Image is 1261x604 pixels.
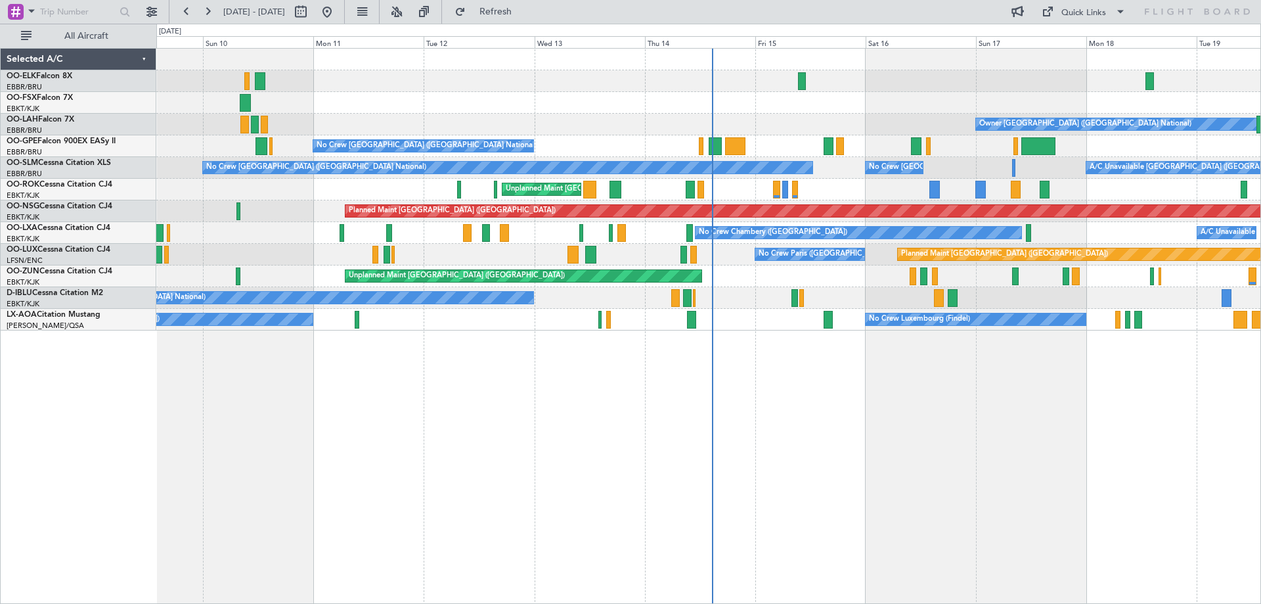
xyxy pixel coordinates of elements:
a: OO-ZUNCessna Citation CJ4 [7,267,112,275]
span: OO-ELK [7,72,36,80]
a: OO-GPEFalcon 900EX EASy II [7,137,116,145]
span: OO-FSX [7,94,37,102]
span: OO-ROK [7,181,39,189]
span: OO-SLM [7,159,38,167]
button: Quick Links [1035,1,1132,22]
div: No Crew Luxembourg (Findel) [869,310,970,329]
div: Wed 13 [535,36,645,48]
a: [PERSON_NAME]/QSA [7,321,84,331]
a: EBKT/KJK [7,104,39,114]
a: OO-LXACessna Citation CJ4 [7,224,110,232]
div: Thu 14 [645,36,755,48]
div: No Crew [GEOGRAPHIC_DATA] ([GEOGRAPHIC_DATA] National) [869,158,1089,177]
span: OO-LXA [7,224,37,232]
a: OO-LUXCessna Citation CJ4 [7,246,110,254]
span: Refresh [468,7,523,16]
div: Mon 11 [313,36,424,48]
div: A/C Unavailable [1201,223,1255,243]
a: OO-ROKCessna Citation CJ4 [7,181,112,189]
a: EBBR/BRU [7,169,42,179]
div: Unplanned Maint [GEOGRAPHIC_DATA]-[GEOGRAPHIC_DATA] [506,179,718,199]
div: Tue 12 [424,36,534,48]
div: Fri 15 [755,36,866,48]
a: EBKT/KJK [7,234,39,244]
div: Mon 18 [1086,36,1197,48]
span: OO-LAH [7,116,38,124]
a: EBBR/BRU [7,147,42,157]
div: No Crew [GEOGRAPHIC_DATA] ([GEOGRAPHIC_DATA] National) [317,136,537,156]
span: OO-GPE [7,137,37,145]
a: OO-ELKFalcon 8X [7,72,72,80]
div: [DATE] [159,26,181,37]
div: Sun 10 [203,36,313,48]
a: OO-FSXFalcon 7X [7,94,73,102]
div: No Crew Paris ([GEOGRAPHIC_DATA]) [759,244,889,264]
a: OO-LAHFalcon 7X [7,116,74,124]
a: EBKT/KJK [7,191,39,200]
a: D-IBLUCessna Citation M2 [7,289,103,297]
a: LX-AOACitation Mustang [7,311,100,319]
div: Sat 16 [866,36,976,48]
span: D-IBLU [7,289,32,297]
span: All Aircraft [34,32,139,41]
button: Refresh [449,1,527,22]
div: Owner [GEOGRAPHIC_DATA] ([GEOGRAPHIC_DATA] National) [979,114,1191,134]
span: [DATE] - [DATE] [223,6,285,18]
span: LX-AOA [7,311,37,319]
a: EBKT/KJK [7,212,39,222]
button: All Aircraft [14,26,143,47]
div: No Crew Chambery ([GEOGRAPHIC_DATA]) [699,223,847,243]
a: LFSN/ENC [7,256,43,266]
span: OO-LUX [7,246,37,254]
span: OO-ZUN [7,267,39,275]
a: EBBR/BRU [7,126,42,135]
a: EBBR/BRU [7,82,42,92]
div: Unplanned Maint [GEOGRAPHIC_DATA] ([GEOGRAPHIC_DATA]) [349,266,565,286]
span: OO-NSG [7,202,39,210]
div: Planned Maint [GEOGRAPHIC_DATA] ([GEOGRAPHIC_DATA]) [901,244,1108,264]
div: Quick Links [1061,7,1106,20]
a: EBKT/KJK [7,277,39,287]
a: EBKT/KJK [7,299,39,309]
div: Planned Maint [GEOGRAPHIC_DATA] ([GEOGRAPHIC_DATA]) [349,201,556,221]
input: Trip Number [40,2,116,22]
div: No Crew [GEOGRAPHIC_DATA] ([GEOGRAPHIC_DATA] National) [206,158,426,177]
div: Sun 17 [976,36,1086,48]
a: OO-SLMCessna Citation XLS [7,159,111,167]
a: OO-NSGCessna Citation CJ4 [7,202,112,210]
